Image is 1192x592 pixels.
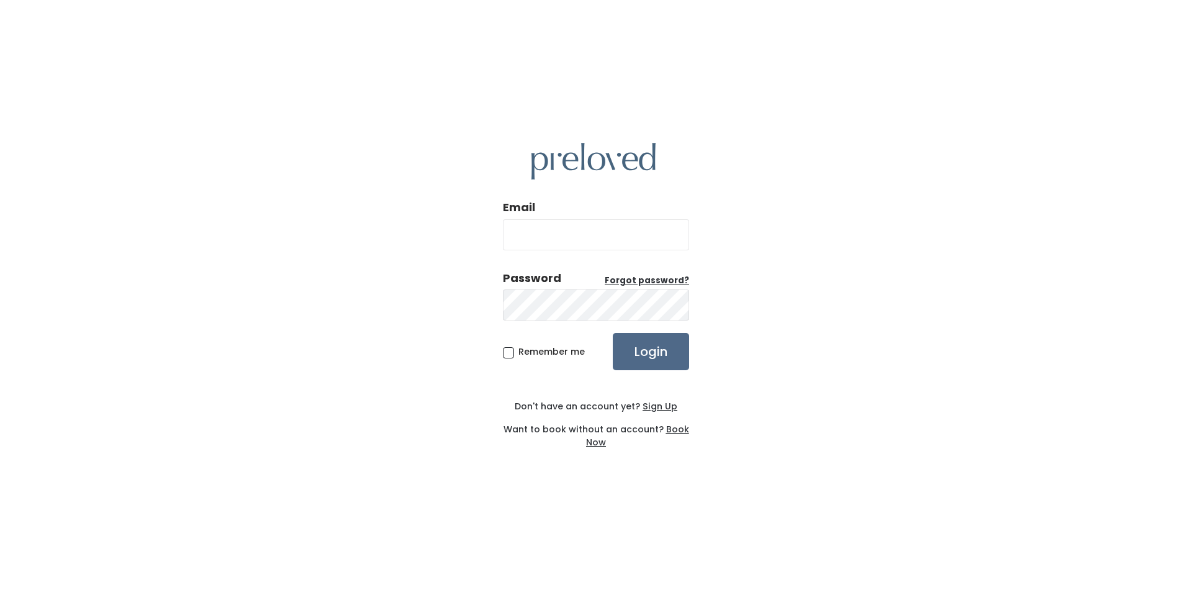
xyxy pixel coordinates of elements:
u: Sign Up [643,400,677,412]
label: Email [503,199,535,216]
span: Remember me [518,345,585,358]
u: Forgot password? [605,275,689,286]
div: Password [503,270,561,286]
a: Book Now [586,423,689,449]
a: Sign Up [640,400,677,412]
div: Don't have an account yet? [503,400,689,413]
input: Login [613,333,689,370]
div: Want to book without an account? [503,413,689,449]
img: preloved logo [531,143,656,180]
a: Forgot password? [605,275,689,287]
